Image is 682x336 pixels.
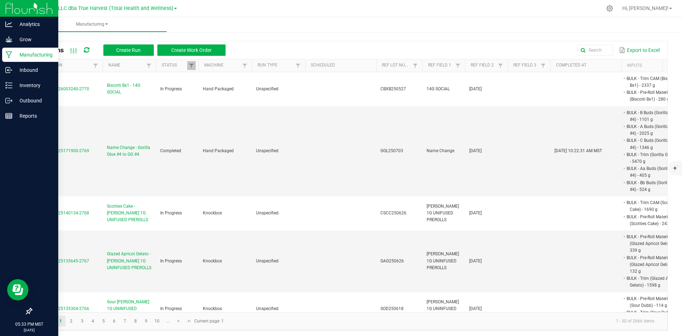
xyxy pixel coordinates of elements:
span: Hand Packaged [203,148,234,153]
a: Page 2 [66,316,76,326]
a: Page 8 [130,316,141,326]
span: [DATE] 10:22:31 AM MST [554,148,602,153]
span: DXR FINANCE 4 LLC dba True Harvest (Total Health and Wellness) [21,5,173,11]
span: In Progress [160,258,182,263]
span: GAG250626 [380,258,404,263]
span: Unspecified [256,148,278,153]
li: BULK - Trim (Glazed Apricot Gelato) - 1598 g [626,275,682,289]
li: BULK - Pre-Roll Material (Glazed Apricot Gelato) - 132 g [626,254,682,275]
span: In Progress [160,86,182,91]
inline-svg: Analytics [5,21,12,28]
p: Manufacturing [12,50,55,59]
li: BULK - Trim (Gorilla Glue #4) - 5470 g [626,151,682,165]
span: Create Work Order [171,47,212,53]
inline-svg: Inventory [5,82,12,89]
span: CBXB250527 [380,86,406,91]
span: MP-20250825135304-2766 [36,306,89,311]
span: Manufacturing [17,21,167,27]
li: BULK - Trim CAM (Biscotti Bx1) - 2337 g [626,75,682,89]
li: BULK - A Buds (Gorilla Glue #4) - 2025 g [626,123,682,137]
span: Go to the next page [176,318,182,324]
span: SOD250618 [380,306,404,311]
li: BULK - Trim CAM (Scotties Cake) - 1690 g [626,199,682,213]
a: Manufacturing [17,17,167,32]
span: [DATE] [469,306,482,311]
li: BULK - Bb Buds (Gorilla Glue #4) - 524 g [626,179,682,193]
li: BULK - Pre-Roll Material (Scotties Cake) - 243 g [626,213,682,227]
p: Inventory [12,81,55,90]
span: Knockbox [203,306,222,311]
li: BULK - C Buds (Gorilla Glue #4) - 1346 g [626,137,682,151]
a: Filter [187,61,196,70]
span: MP-20250825135645-2767 [36,258,89,263]
inline-svg: Grow [5,36,12,43]
input: Search [578,45,613,55]
button: Create Work Order [157,44,226,56]
span: [PERSON_NAME] 1G UNIFUSED PREROLLS [427,204,459,222]
span: Scotties Cake - [PERSON_NAME] 1G UNIFUSED PREROLLS [107,203,152,224]
span: In Progress [160,306,182,311]
span: [PERSON_NAME] 1G UNINFUSED PREROLLS [427,251,459,270]
p: Outbound [12,96,55,105]
kendo-pager: Current page: 1 [32,312,667,330]
span: Sour [PERSON_NAME] 1G UNINFUSED PREROLLS [107,299,152,319]
li: BULK - Pre-Roll Material (Biscotti Bx1) - 280 g [626,89,682,103]
a: Filter [496,61,505,70]
a: StatusSortable [162,63,187,68]
a: Run TypeSortable [258,63,293,68]
a: Page 11 [163,316,173,326]
span: Glazed Apricot Gelato - [PERSON_NAME] 1G UNINFUSED PREROLLS [107,251,152,271]
inline-svg: Manufacturing [5,51,12,58]
span: MP-20250825171900-2769 [36,148,89,153]
span: Biscotti Bx1 - 14G SOCIAL [107,82,152,96]
span: CSCC250626 [380,210,406,215]
a: Ref Field 3Sortable [513,63,538,68]
span: In Progress [160,210,182,215]
p: [DATE] [3,327,55,333]
a: NameSortable [108,63,144,68]
a: Ref Field 1Sortable [428,63,453,68]
span: Name Change [427,148,454,153]
span: Name Change - Gorilla Glue #4 to GG #4 [107,144,152,158]
span: GGL250703 [380,148,403,153]
button: Export to Excel [617,44,661,56]
li: BULK - Trim (Sour Dubb) - 1186 g [626,309,682,323]
span: Completed [160,148,181,153]
a: Filter [91,61,100,70]
a: Page 10 [152,316,162,326]
a: Ref Field 2Sortable [471,63,496,68]
a: Page 1 [55,316,66,326]
span: Unspecified [256,210,278,215]
p: Inbound [12,66,55,74]
a: Go to the next page [174,316,184,326]
a: Page 4 [88,316,98,326]
a: Ref Lot NumberSortable [382,63,411,68]
a: Filter [240,61,249,70]
span: Knockbox [203,258,222,263]
span: [DATE] [469,86,482,91]
iframe: Resource center [7,279,28,300]
a: Page 9 [141,316,151,326]
inline-svg: Reports [5,112,12,119]
a: Filter [454,61,462,70]
span: Hand Packaged [203,86,234,91]
p: Analytics [12,20,55,28]
a: ScheduledSortable [311,63,373,68]
a: Go to the last page [184,316,194,326]
span: Go to the last page [186,318,192,324]
span: MP-20250826003240-2770 [36,86,89,91]
a: Completed AtSortable [556,63,618,68]
kendo-pager-info: 1 - 30 of 2666 items [228,315,660,327]
span: MP-20250825140134-2768 [36,210,89,215]
a: Page 7 [120,316,130,326]
a: MachineSortable [204,63,240,68]
a: Filter [539,61,547,70]
a: Page 5 [98,316,109,326]
a: Page 6 [109,316,119,326]
span: [PERSON_NAME] 1G UNINFUSED PREROLLS [427,299,459,318]
span: [DATE] [469,258,482,263]
span: Unspecified [256,306,278,311]
inline-svg: Outbound [5,97,12,104]
span: [DATE] [469,210,482,215]
p: 05:33 PM MST [3,321,55,327]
